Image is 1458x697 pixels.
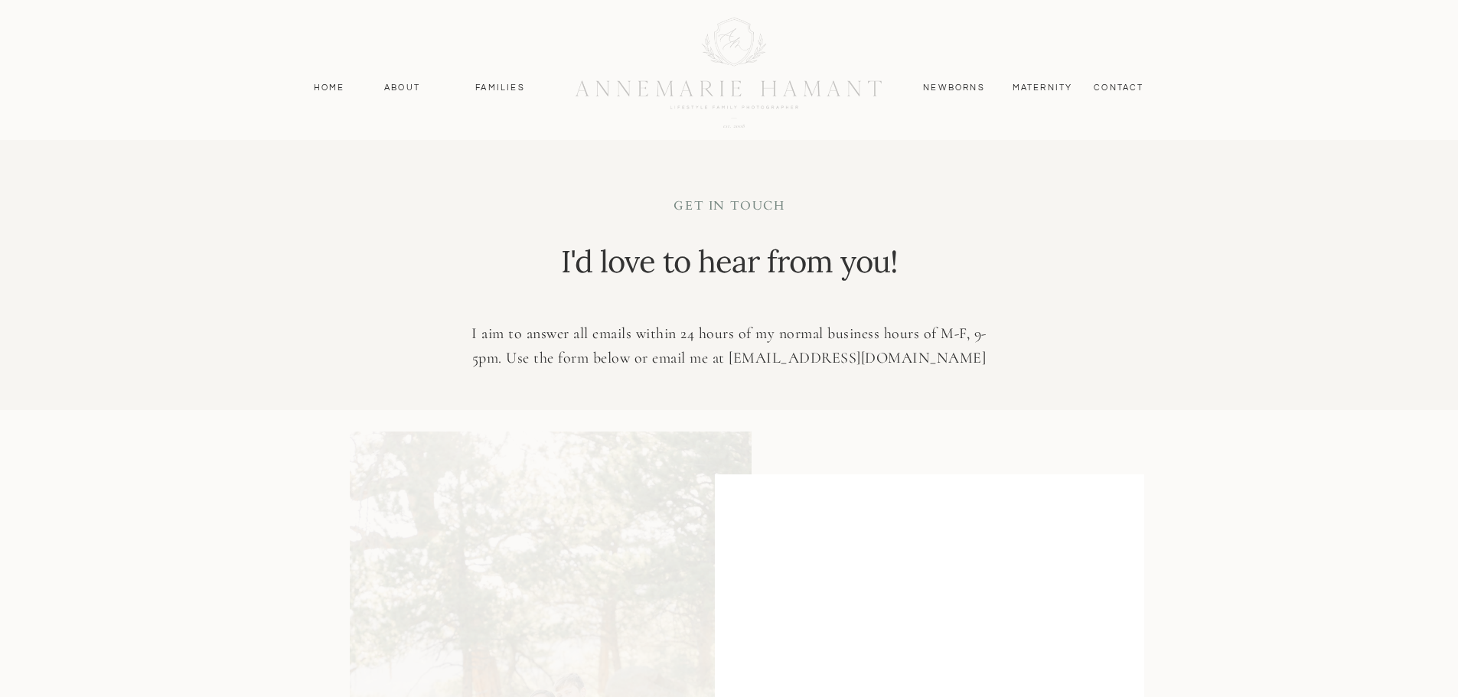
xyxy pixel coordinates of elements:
[307,81,352,95] a: Home
[563,197,897,219] p: get in touch
[557,240,902,298] p: I'd love to hear from you!
[1013,81,1071,95] a: MAternity
[466,81,535,95] a: Families
[1086,81,1153,95] a: contact
[458,321,1001,371] p: I aim to answer all emails within 24 hours of my normal business hours of M-F, 9-5pm. Use the for...
[918,81,991,95] a: Newborns
[380,81,425,95] a: About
